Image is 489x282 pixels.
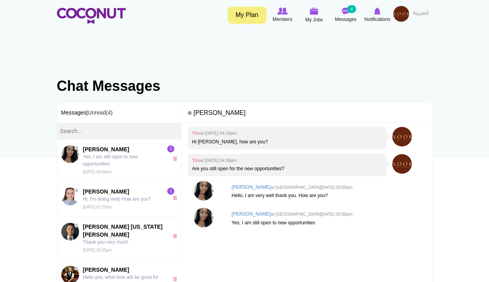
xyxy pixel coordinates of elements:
[271,185,353,190] small: at [GEOGRAPHIC_DATA][DATE] 03:00pm
[173,196,179,200] a: x
[57,8,126,24] img: Home
[409,6,432,22] a: العربية
[330,6,362,24] a: Messages Messages 4
[57,139,182,182] a: Joyce Abban[PERSON_NAME] Yes, I am still open to new opportunities [DATE] 03:00pm2
[83,223,164,239] span: [PERSON_NAME] [US_STATE] [PERSON_NAME]
[83,248,112,252] small: [DATE] 06:25pm
[192,158,382,163] h4: You
[86,109,113,116] span: |
[200,131,237,135] small: at [DATE] 04:18pm
[167,188,174,195] span: 1
[57,182,182,217] a: Marija Kulikova[PERSON_NAME] Hi, I’m doing well) How are you? [DATE] 07:29pm1
[232,220,422,226] p: Yes, I am still open to new opportunities
[83,153,164,167] p: Yes, I am still open to new opportunities
[232,185,422,190] h4: [PERSON_NAME]
[267,6,298,24] a: Browse Members Members
[298,6,330,24] a: My Jobs My Jobs
[305,16,323,24] span: My Jobs
[61,188,79,205] img: Marija Kulikova
[335,15,357,23] span: Messages
[272,15,292,23] span: Members
[347,5,356,13] small: 4
[88,109,113,116] a: Unread(4)
[192,131,382,136] h4: You
[364,15,390,23] span: Notifications
[83,196,164,203] p: Hi, I’m doing well) How are you?
[61,145,79,163] img: Joyce Abban
[228,7,266,24] a: My Plan
[83,188,164,196] span: [PERSON_NAME]
[83,239,164,246] p: Thank you very much
[374,8,381,15] img: Notifications
[57,123,182,139] input: Search...
[232,212,422,217] h4: [PERSON_NAME]
[232,192,422,199] p: Hello, I am very well thank you. How are you?
[200,158,237,163] small: at [DATE] 04:18pm
[57,102,182,123] h3: Messages
[277,8,287,15] img: Browse Members
[362,6,393,24] a: Notifications Notifications
[83,266,164,274] span: [PERSON_NAME]
[173,156,179,161] a: x
[192,139,382,145] p: Hi [PERSON_NAME], how are you?
[61,223,79,241] img: Samuel Colorado Muñoz
[188,106,426,123] h4: [PERSON_NAME]
[83,170,112,174] small: [DATE] 03:00pm
[57,217,182,260] a: Samuel Colorado Muñoz[PERSON_NAME] [US_STATE] [PERSON_NAME] Thank you very much [DATE] 06:25pm
[271,212,353,216] small: at [GEOGRAPHIC_DATA][DATE] 03:00pm
[173,234,179,238] a: x
[342,8,350,15] img: Messages
[310,8,319,15] img: My Jobs
[167,145,174,152] span: 2
[83,145,164,153] span: [PERSON_NAME]
[173,277,179,281] a: x
[57,78,432,94] h1: Chat Messages
[192,165,382,172] p: Are you still open for the new opportunities?
[83,205,112,209] small: [DATE] 07:29pm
